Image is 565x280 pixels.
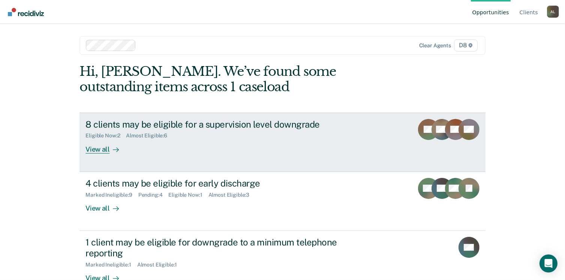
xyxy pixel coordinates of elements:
div: View all [85,139,127,154]
div: Marked Ineligible : 1 [85,262,137,268]
div: 8 clients may be eligible for a supervision level downgrade [85,119,349,130]
div: Marked Ineligible : 9 [85,192,138,198]
span: D8 [454,39,478,51]
div: Eligible Now : 1 [169,192,208,198]
div: Eligible Now : 2 [85,132,126,139]
div: Almost Eligible : 3 [208,192,256,198]
div: Pending : 4 [138,192,169,198]
a: 8 clients may be eligible for a supervision level downgradeEligible Now:2Almost Eligible:6View all [79,113,485,172]
div: 1 client may be eligible for downgrade to a minimum telephone reporting [85,237,349,259]
div: 4 clients may be eligible for early discharge [85,178,349,189]
div: Hi, [PERSON_NAME]. We’ve found some outstanding items across 1 caseload [79,64,404,95]
img: Recidiviz [8,8,44,16]
div: Almost Eligible : 6 [126,132,173,139]
div: Open Intercom Messenger [540,254,558,272]
button: Profile dropdown button [547,6,559,18]
a: 4 clients may be eligible for early dischargeMarked Ineligible:9Pending:4Eligible Now:1Almost Eli... [79,172,485,231]
div: View all [85,198,127,212]
div: Clear agents [419,42,451,49]
div: Almost Eligible : 1 [137,262,183,268]
div: A L [547,6,559,18]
